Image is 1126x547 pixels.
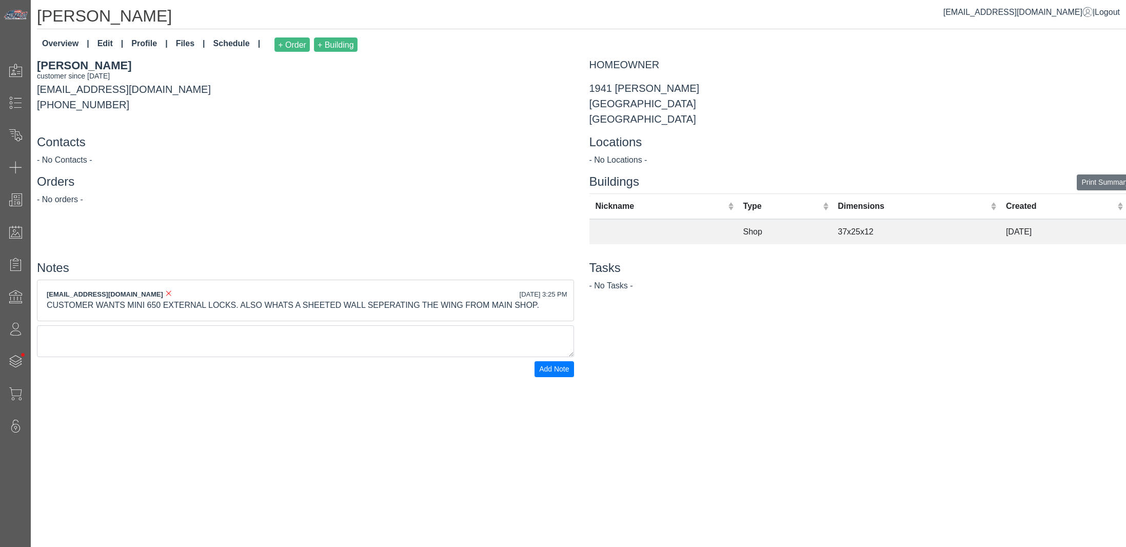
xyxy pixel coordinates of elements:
[10,338,36,372] span: •
[37,71,574,82] div: customer since [DATE]
[29,57,582,127] div: [EMAIL_ADDRESS][DOMAIN_NAME] [PHONE_NUMBER]
[943,6,1120,18] div: |
[1095,8,1120,16] span: Logout
[743,200,820,212] div: Type
[37,6,1126,29] h1: [PERSON_NAME]
[209,33,265,56] a: Schedule
[37,261,574,276] h4: Notes
[520,289,567,300] div: [DATE] 3:25 PM
[838,200,988,212] div: Dimensions
[539,365,569,373] span: Add Note
[314,37,358,52] button: + Building
[737,219,832,244] td: Shop
[47,299,564,311] div: CUSTOMER WANTS MINI 650 EXTERNAL LOCKS. ALSO WHATS A SHEETED WALL SEPERATING THE WING FROM MAIN S...
[535,361,574,377] button: Add Note
[38,33,93,56] a: Overview
[127,33,171,56] a: Profile
[832,219,1000,244] td: 37x25x12
[37,154,574,166] div: - No Contacts -
[1000,219,1126,244] td: [DATE]
[1006,200,1115,212] div: Created
[274,37,310,52] button: + Order
[37,57,574,74] div: [PERSON_NAME]
[596,200,726,212] div: Nickname
[47,290,163,298] span: [EMAIL_ADDRESS][DOMAIN_NAME]
[93,33,128,56] a: Edit
[37,135,574,150] h4: Contacts
[172,33,209,56] a: Files
[943,8,1093,16] a: [EMAIL_ADDRESS][DOMAIN_NAME]
[3,9,29,21] img: Metals Direct Inc Logo
[37,193,574,206] div: - No orders -
[37,174,574,189] h4: Orders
